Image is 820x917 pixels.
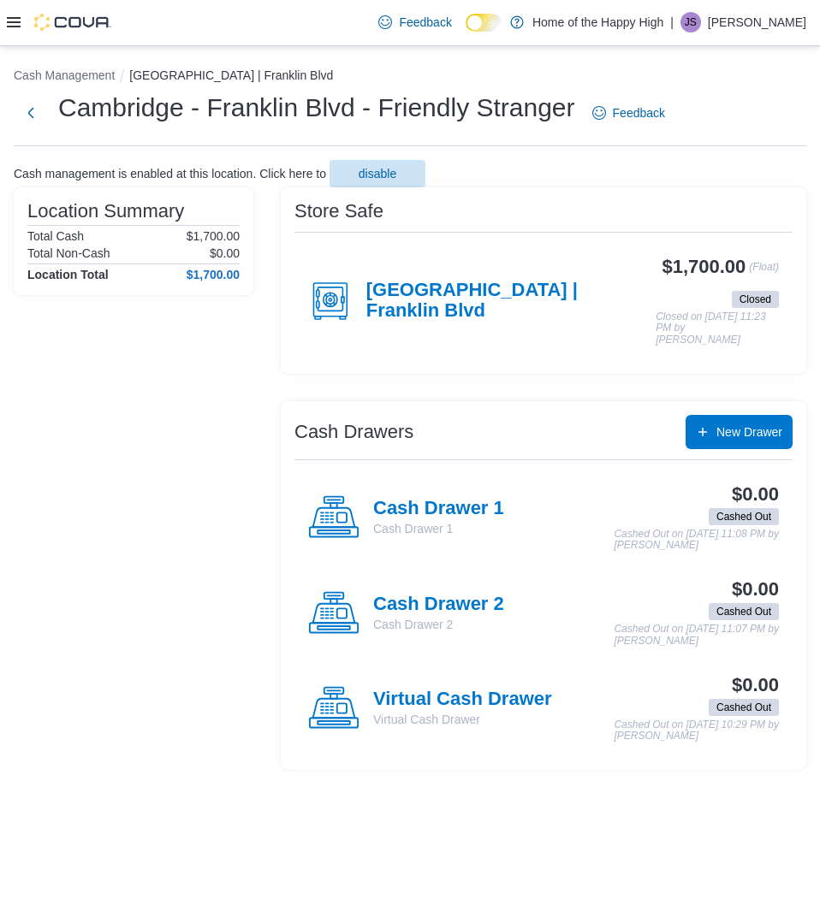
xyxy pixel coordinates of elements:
[740,292,771,307] span: Closed
[686,415,793,449] button: New Drawer
[614,624,779,647] p: Cashed Out on [DATE] 11:07 PM by [PERSON_NAME]
[373,689,552,711] h4: Virtual Cash Drawer
[716,509,771,524] span: Cashed Out
[187,229,240,243] p: $1,700.00
[663,257,746,277] h3: $1,700.00
[294,422,413,442] h3: Cash Drawers
[656,311,779,346] p: Closed on [DATE] 11:23 PM by [PERSON_NAME]
[14,68,115,82] button: Cash Management
[359,165,396,182] span: disable
[14,96,48,130] button: Next
[670,12,674,33] p: |
[732,675,779,695] h3: $0.00
[613,104,665,121] span: Feedback
[27,246,110,260] h6: Total Non-Cash
[14,167,326,180] p: Cash management is enabled at this location. Click here to
[532,12,663,33] p: Home of the Happy High
[129,68,333,82] button: [GEOGRAPHIC_DATA] | Franklin Blvd
[373,594,504,616] h4: Cash Drawer 2
[716,604,771,619] span: Cashed Out
[614,719,779,742] p: Cashed Out on [DATE] 10:29 PM by [PERSON_NAME]
[27,229,84,243] h6: Total Cash
[187,268,240,281] h4: $1,700.00
[466,32,466,33] span: Dark Mode
[585,96,672,130] a: Feedback
[58,91,575,125] h1: Cambridge - Franklin Blvd - Friendly Stranger
[14,67,806,87] nav: An example of EuiBreadcrumbs
[371,5,458,39] a: Feedback
[466,14,502,32] input: Dark Mode
[709,508,779,525] span: Cashed Out
[373,498,504,520] h4: Cash Drawer 1
[614,529,779,552] p: Cashed Out on [DATE] 11:08 PM by [PERSON_NAME]
[373,711,552,728] p: Virtual Cash Drawer
[708,12,806,33] p: [PERSON_NAME]
[366,280,656,322] h4: [GEOGRAPHIC_DATA] | Franklin Blvd
[709,699,779,716] span: Cashed Out
[749,257,779,287] p: (Float)
[210,246,240,260] p: $0.00
[732,579,779,600] h3: $0.00
[294,201,383,222] h3: Store Safe
[709,603,779,620] span: Cashed Out
[399,14,451,31] span: Feedback
[732,291,779,308] span: Closed
[373,616,504,633] p: Cash Drawer 2
[330,160,425,187] button: disable
[732,484,779,505] h3: $0.00
[373,520,504,537] p: Cash Drawer 1
[27,201,184,222] h3: Location Summary
[716,423,782,441] span: New Drawer
[680,12,701,33] div: Jake Sullivan
[685,12,697,33] span: JS
[34,14,111,31] img: Cova
[27,268,109,281] h4: Location Total
[716,700,771,715] span: Cashed Out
